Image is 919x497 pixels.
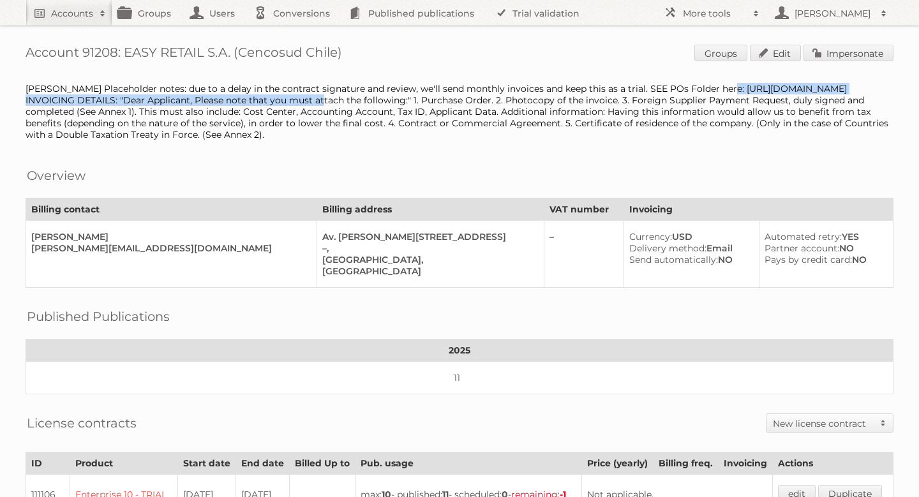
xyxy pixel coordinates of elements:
[766,414,893,432] a: New license contract
[629,231,672,242] span: Currency:
[629,242,706,254] span: Delivery method:
[694,45,747,61] a: Groups
[26,198,317,221] th: Billing contact
[31,242,306,254] div: [PERSON_NAME][EMAIL_ADDRESS][DOMAIN_NAME]
[765,254,883,265] div: NO
[765,242,839,254] span: Partner account:
[26,362,893,394] td: 11
[653,452,718,475] th: Billing freq.
[683,7,747,20] h2: More tools
[544,198,624,221] th: VAT number
[322,254,533,265] div: [GEOGRAPHIC_DATA],
[235,452,289,475] th: End date
[290,452,355,475] th: Billed Up to
[773,452,893,475] th: Actions
[544,221,624,288] td: –
[773,417,874,430] h2: New license contract
[719,452,773,475] th: Invoicing
[26,452,70,475] th: ID
[624,198,893,221] th: Invoicing
[27,307,170,326] h2: Published Publications
[750,45,801,61] a: Edit
[70,452,177,475] th: Product
[317,198,544,221] th: Billing address
[27,166,86,185] h2: Overview
[26,339,893,362] th: 2025
[765,242,883,254] div: NO
[629,254,749,265] div: NO
[26,83,893,140] div: [PERSON_NAME] Placeholder notes: due to a delay in the contract signature and review, we'll send ...
[177,452,235,475] th: Start date
[322,242,533,254] div: –,
[629,242,749,254] div: Email
[26,45,893,64] h1: Account 91208: EASY RETAIL S.A. (Cencosud Chile)
[581,452,653,475] th: Price (yearly)
[322,231,533,242] div: Av. [PERSON_NAME][STREET_ADDRESS]
[355,452,581,475] th: Pub. usage
[874,414,893,432] span: Toggle
[629,231,749,242] div: USD
[31,231,306,242] div: [PERSON_NAME]
[629,254,718,265] span: Send automatically:
[27,413,137,433] h2: License contracts
[765,231,883,242] div: YES
[51,7,93,20] h2: Accounts
[803,45,893,61] a: Impersonate
[765,231,842,242] span: Automated retry:
[322,265,533,277] div: [GEOGRAPHIC_DATA]
[765,254,852,265] span: Pays by credit card:
[791,7,874,20] h2: [PERSON_NAME]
